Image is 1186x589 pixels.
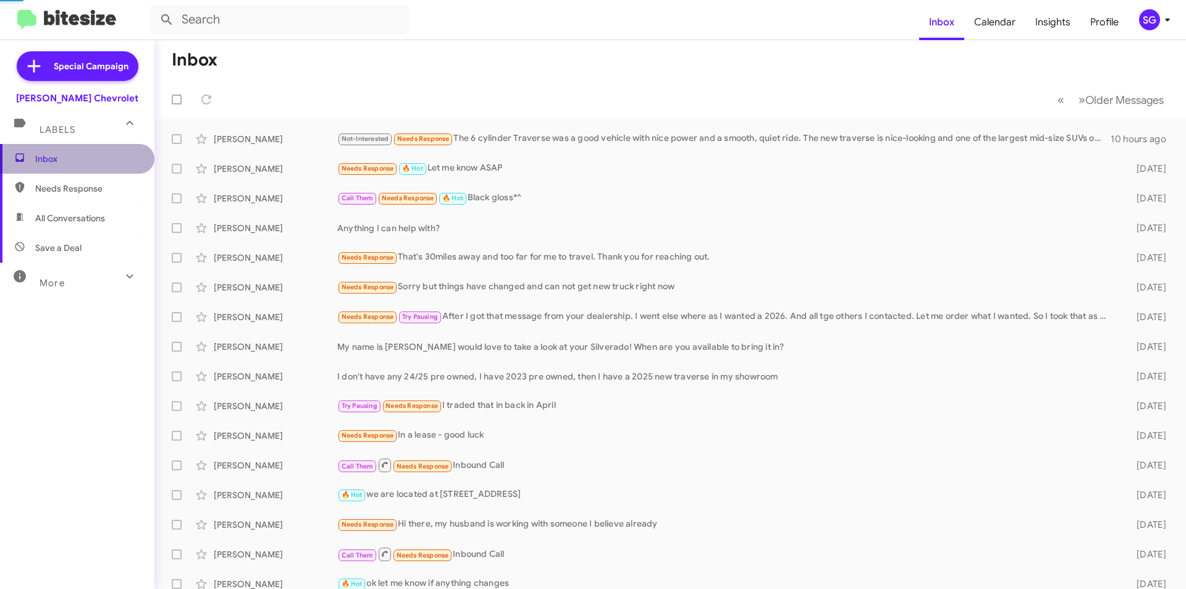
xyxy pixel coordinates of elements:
span: Call Them [342,551,374,559]
span: Try Pausing [342,402,377,410]
div: [PERSON_NAME] [214,133,337,145]
span: Needs Response [382,194,434,202]
div: Inbound Call [337,546,1117,562]
span: 🔥 Hot [342,491,363,499]
div: Sorry but things have changed and can not get new truck right now [337,280,1117,294]
span: Labels [40,124,75,135]
a: Insights [1025,4,1080,40]
button: Next [1071,87,1171,112]
div: [PERSON_NAME] [214,548,337,561]
div: Hi there, my husband is working with someone I believe already [337,517,1117,532]
span: « [1058,92,1064,108]
span: Call Them [342,194,374,202]
div: [PERSON_NAME] [214,192,337,205]
a: Special Campaign [17,51,138,81]
div: [PERSON_NAME] [214,519,337,531]
span: Needs Response [397,462,449,470]
span: Needs Response [342,520,394,528]
button: SG [1129,9,1172,30]
span: Needs Response [342,431,394,439]
div: [DATE] [1117,311,1176,323]
div: [PERSON_NAME] [214,430,337,442]
div: Let me know ASAP [337,161,1117,176]
span: Needs Response [342,313,394,321]
div: After I got that message from your dealership. I went else where as I wanted a 2026. And all tge ... [337,310,1117,324]
div: [PERSON_NAME] [214,459,337,472]
div: [PERSON_NAME] [214,341,337,353]
div: [DATE] [1117,400,1176,412]
div: [PERSON_NAME] [214,311,337,323]
div: [PERSON_NAME] [214,281,337,294]
span: Needs Response [342,164,394,172]
h1: Inbox [172,50,217,70]
span: Needs Response [397,551,449,559]
div: [DATE] [1117,430,1176,442]
div: I traded that in back in April [337,399,1117,413]
span: Special Campaign [54,60,128,72]
nav: Page navigation example [1051,87,1171,112]
span: Call Them [342,462,374,470]
div: Anything I can help with? [337,222,1117,234]
span: 🔥 Hot [342,580,363,588]
div: The 6 cylinder Traverse was a good vehicle with nice power and a smooth, quiet ride. The new trav... [337,132,1111,146]
div: [DATE] [1117,519,1176,531]
span: Try Pausing [402,313,438,321]
span: Needs Response [342,253,394,261]
span: More [40,278,65,289]
div: That's 30miles away and too far for me to travel. Thank you for reaching out. [337,250,1117,265]
a: Profile [1080,4,1129,40]
a: Inbox [919,4,964,40]
div: [DATE] [1117,341,1176,353]
span: 🔥 Hot [402,164,423,172]
div: [PERSON_NAME] Chevrolet [16,92,138,104]
div: In a lease - good luck [337,428,1117,443]
div: [DATE] [1117,370,1176,383]
div: [DATE] [1117,489,1176,501]
div: [PERSON_NAME] [214,489,337,501]
div: [DATE] [1117,192,1176,205]
span: All Conversations [35,212,105,224]
div: SG [1139,9,1160,30]
div: [DATE] [1117,548,1176,561]
input: Search [149,5,409,35]
span: » [1079,92,1085,108]
div: [PERSON_NAME] [214,222,337,234]
a: Calendar [964,4,1025,40]
div: Inbound Call [337,457,1117,473]
div: [DATE] [1117,459,1176,472]
span: Needs Response [35,182,140,195]
div: [DATE] [1117,163,1176,175]
span: Not-Interested [342,135,389,143]
span: Needs Response [385,402,438,410]
div: My name is [PERSON_NAME] would love to take a look at your Silverado! When are you available to b... [337,341,1117,353]
div: Black gloss*^ [337,191,1117,205]
div: [PERSON_NAME] [214,252,337,264]
div: we are located at [STREET_ADDRESS] [337,488,1117,502]
div: I don't have any 24/25 pre owned, I have 2023 pre owned, then I have a 2025 new traverse in my sh... [337,370,1117,383]
div: [DATE] [1117,252,1176,264]
span: Needs Response [342,283,394,291]
span: Inbox [35,153,140,165]
div: [DATE] [1117,281,1176,294]
div: [PERSON_NAME] [214,370,337,383]
div: [PERSON_NAME] [214,163,337,175]
div: 10 hours ago [1111,133,1176,145]
span: Needs Response [397,135,450,143]
span: Save a Deal [35,242,82,254]
span: Older Messages [1085,93,1164,107]
button: Previous [1050,87,1072,112]
span: 🔥 Hot [442,194,463,202]
div: [DATE] [1117,222,1176,234]
div: [PERSON_NAME] [214,400,337,412]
